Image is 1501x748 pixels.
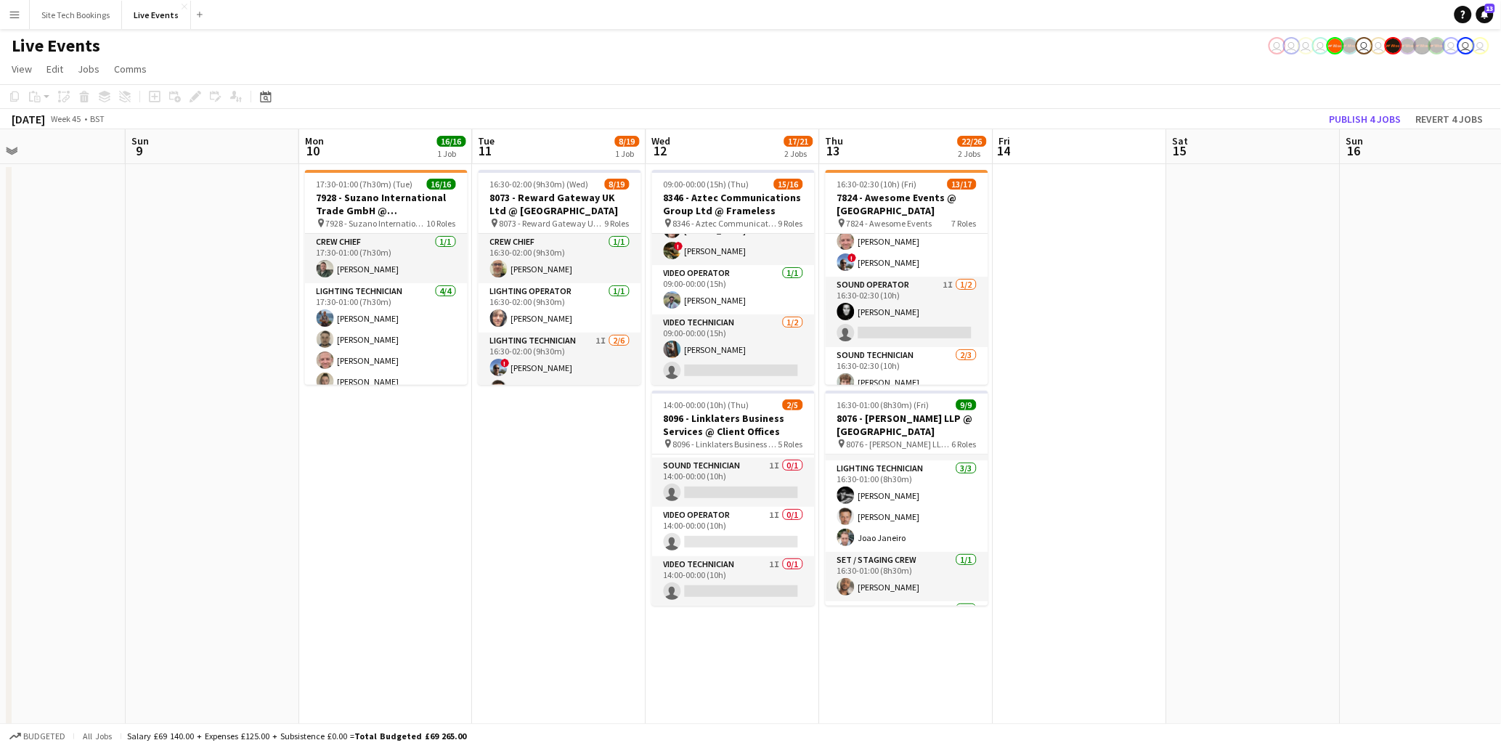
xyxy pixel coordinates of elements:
span: 14 [997,142,1011,159]
div: 2 Jobs [959,148,986,159]
div: [DATE] [12,112,45,126]
app-card-role: Video Operator1/109:00-00:00 (15h)[PERSON_NAME] [652,265,815,314]
a: View [6,60,38,78]
app-user-avatar: Alex Gill [1327,37,1344,54]
app-job-card: 16:30-01:00 (8h30m) (Fri)9/98076 - [PERSON_NAME] LLP @ [GEOGRAPHIC_DATA] 8076 - [PERSON_NAME] LLP... [826,391,988,606]
h3: 8073 - Reward Gateway UK Ltd @ [GEOGRAPHIC_DATA] [479,191,641,217]
app-card-role: Set / Staging Crew1/116:30-01:00 (8h30m)[PERSON_NAME] [826,552,988,601]
app-user-avatar: Technical Department [1283,37,1301,54]
h3: 7824 - Awesome Events @ [GEOGRAPHIC_DATA] [826,191,988,217]
span: 16/16 [437,136,466,147]
span: 9 Roles [778,218,803,229]
app-user-avatar: Nadia Addada [1312,37,1330,54]
span: 9 Roles [605,218,630,229]
h3: 7928 - Suzano International Trade GmbH @ [GEOGRAPHIC_DATA] [305,191,468,217]
a: Comms [108,60,152,78]
span: 16:30-02:30 (10h) (Fri) [837,179,917,190]
span: 8/19 [615,136,640,147]
span: 14:00-00:00 (10h) (Thu) [664,399,749,410]
span: ! [501,359,510,367]
app-card-role: Lighting Operator1/116:30-02:00 (9h30m)[PERSON_NAME] [479,283,641,333]
span: Jobs [78,62,99,76]
span: 6 Roles [952,439,977,450]
app-user-avatar: Production Managers [1428,37,1446,54]
span: Sun [1346,134,1364,147]
a: 13 [1476,6,1494,23]
app-card-role: Lighting Technician4/417:30-01:00 (7h30m)[PERSON_NAME][PERSON_NAME][PERSON_NAME][PERSON_NAME] [305,283,468,396]
span: Comms [114,62,147,76]
app-user-avatar: Technical Department [1472,37,1489,54]
span: 13/17 [948,179,977,190]
app-card-role: Sound Operator1I1/216:30-02:30 (10h)[PERSON_NAME] [826,277,988,347]
span: 22/26 [958,136,987,147]
div: BST [90,113,105,124]
span: 13 [1485,4,1495,13]
span: 15/16 [774,179,803,190]
a: Jobs [72,60,105,78]
app-job-card: 16:30-02:30 (10h) (Fri)13/177824 - Awesome Events @ [GEOGRAPHIC_DATA] 7824 - Awesome Events7 Role... [826,170,988,385]
span: 10 Roles [427,218,456,229]
span: Week 45 [48,113,84,124]
app-card-role: Video Operator1I0/114:00-00:00 (10h) [652,507,815,556]
a: Edit [41,60,69,78]
span: 8096 - Linklaters Business Services @ Client Offices [673,439,778,450]
span: 7824 - Awesome Events [847,218,932,229]
span: Edit [46,62,63,76]
span: All jobs [80,731,115,741]
h1: Live Events [12,35,100,57]
span: Fri [999,134,1011,147]
div: 1 Job [616,148,639,159]
span: 09:00-00:00 (15h) (Thu) [664,179,749,190]
app-card-role: Crew Chief1/117:30-01:00 (7h30m)[PERSON_NAME] [305,234,468,283]
span: ! [848,253,857,262]
app-user-avatar: Ollie Rolfe [1443,37,1460,54]
app-job-card: 17:30-01:00 (7h30m) (Tue)16/167928 - Suzano International Trade GmbH @ [GEOGRAPHIC_DATA] 7928 - S... [305,170,468,385]
span: 17:30-01:00 (7h30m) (Tue) [317,179,413,190]
span: Sat [1173,134,1189,147]
app-user-avatar: Production Managers [1385,37,1402,54]
app-job-card: 16:30-02:00 (9h30m) (Wed)8/198073 - Reward Gateway UK Ltd @ [GEOGRAPHIC_DATA] 8073 - Reward Gatew... [479,170,641,385]
span: 16:30-02:00 (9h30m) (Wed) [490,179,589,190]
span: 10 [303,142,324,159]
span: 11 [476,142,495,159]
span: 16:30-01:00 (8h30m) (Fri) [837,399,930,410]
app-user-avatar: Nadia Addada [1370,37,1388,54]
span: ! [675,242,683,251]
app-card-role: Video Technician1/209:00-00:00 (15h)[PERSON_NAME] [652,314,815,385]
span: 8076 - [PERSON_NAME] LLP @ [GEOGRAPHIC_DATA] [847,439,952,450]
app-user-avatar: Production Managers [1414,37,1431,54]
span: Thu [826,134,844,147]
span: 7 Roles [952,218,977,229]
span: 16 [1344,142,1364,159]
span: 2/5 [783,399,803,410]
app-card-role: Lighting Technician1I2/616:30-02:00 (9h30m)![PERSON_NAME][PERSON_NAME] [479,333,641,487]
app-job-card: 09:00-00:00 (15h) (Thu)15/168346 - Aztec Communications Group Ltd @ Frameless 8346 - Aztec Commun... [652,170,815,385]
span: 8346 - Aztec Communications Group Ltd @ Frameless [673,218,778,229]
button: Budgeted [7,728,68,744]
app-job-card: 14:00-00:00 (10h) (Thu)2/58096 - Linklaters Business Services @ Client Offices 8096 - Linklaters ... [652,391,815,606]
span: 9/9 [956,399,977,410]
button: Revert 4 jobs [1410,110,1489,129]
app-card-role: Sound Technician1I0/114:00-00:00 (10h) [652,458,815,507]
button: Live Events [122,1,191,29]
button: Site Tech Bookings [30,1,122,29]
app-user-avatar: Technical Department [1457,37,1475,54]
div: 2 Jobs [785,148,813,159]
button: Publish 4 jobs [1324,110,1407,129]
div: 1 Job [438,148,465,159]
span: 13 [823,142,844,159]
span: 12 [650,142,671,159]
span: 8/19 [605,179,630,190]
app-user-avatar: Production Managers [1341,37,1359,54]
span: 16/16 [427,179,456,190]
span: Tue [479,134,495,147]
span: Mon [305,134,324,147]
app-user-avatar: Production Managers [1399,37,1417,54]
h3: 8346 - Aztec Communications Group Ltd @ Frameless [652,191,815,217]
span: 15 [1171,142,1189,159]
